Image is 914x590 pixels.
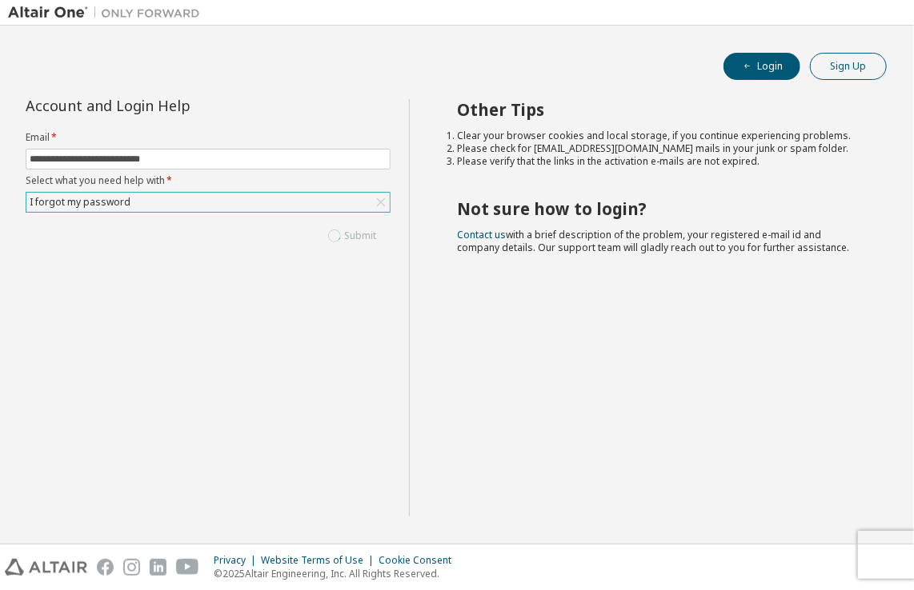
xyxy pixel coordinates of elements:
li: Clear your browser cookies and local storage, if you continue experiencing problems. [458,130,859,142]
img: instagram.svg [123,559,140,576]
h2: Other Tips [458,99,859,120]
div: I forgot my password [26,193,390,212]
button: Login [724,53,800,80]
h2: Not sure how to login? [458,198,859,219]
img: linkedin.svg [150,559,166,576]
button: Sign Up [810,53,887,80]
li: Please check for [EMAIL_ADDRESS][DOMAIN_NAME] mails in your junk or spam folder. [458,142,859,155]
div: I forgot my password [27,193,133,211]
img: youtube.svg [176,559,199,576]
img: Altair One [8,5,208,21]
label: Select what you need help with [26,174,391,187]
li: Please verify that the links in the activation e-mails are not expired. [458,155,859,168]
img: facebook.svg [97,559,114,576]
div: Website Terms of Use [261,554,379,567]
img: altair_logo.svg [5,559,87,576]
div: Privacy [214,554,261,567]
div: Account and Login Help [26,99,318,112]
a: Contact us [458,228,507,241]
label: Email [26,131,391,144]
div: Cookie Consent [379,554,461,567]
p: © 2025 Altair Engineering, Inc. All Rights Reserved. [214,567,461,580]
span: with a brief description of the problem, your registered e-mail id and company details. Our suppo... [458,228,850,254]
